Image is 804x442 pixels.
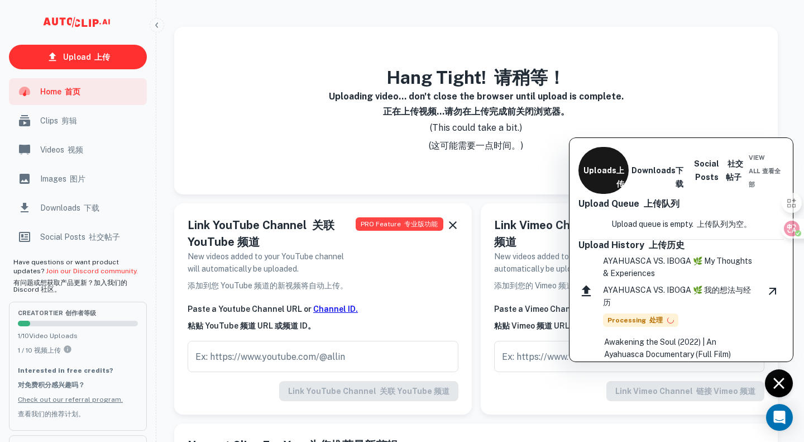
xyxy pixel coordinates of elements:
[749,168,781,188] font: 查看全部
[603,313,678,327] span: Processing
[649,316,663,324] font: 处理
[749,151,781,189] a: View All 查看全部
[766,404,793,431] div: Open Intercom Messenger
[578,147,629,194] button: Uploads 上传
[578,240,784,250] h6: Upload History
[633,147,682,194] button: Downloads 下载
[726,159,743,182] font: 社交帖子
[603,255,753,313] p: AYAHUASCA VS. IBOGA 🌿 My Thoughts & Experiences
[578,198,784,209] h6: Upload Queue
[676,166,683,188] font: 下载
[749,154,781,188] span: View All
[644,198,679,209] font: 上传队列
[686,147,749,194] button: Social Posts 社交帖子
[697,220,752,229] font: 上传队列为空。
[616,166,624,188] font: 上传
[611,218,752,230] p: Upload queue is empty.
[762,281,784,301] a: View Video
[649,240,685,250] font: 上传历史
[604,336,753,394] p: Awakening the Soul (2022) | An Ayahuasca Documentary (Full Film)
[603,286,751,307] font: AYAHUASCA VS. IBOGA 🌿 我的想法与经历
